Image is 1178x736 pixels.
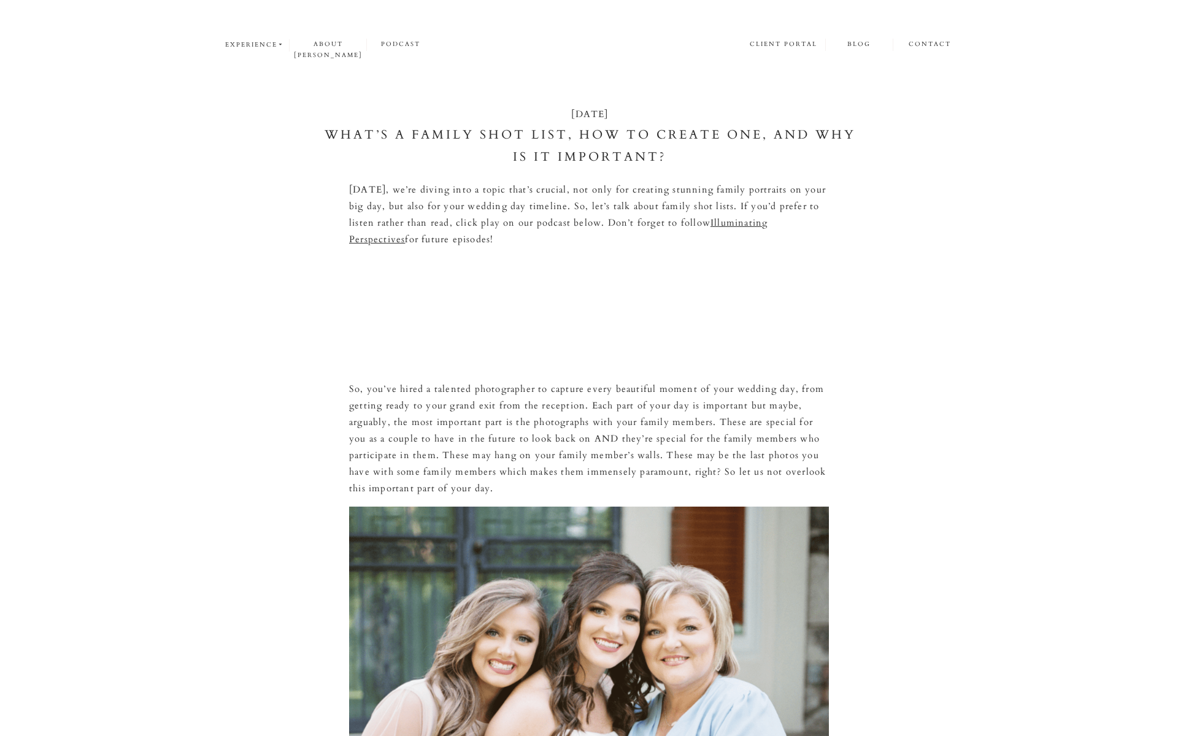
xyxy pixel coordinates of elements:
[825,39,892,50] a: blog
[321,124,858,168] h1: What’s a Family Shot List, How to Create One, and Why Is It Important?
[225,39,285,50] a: experience
[750,39,819,52] a: client portal
[349,182,829,248] p: [DATE], we’re diving into a topic that’s crucial, not only for creating stunning family portraits...
[909,39,952,51] a: contact
[290,39,366,50] a: about [PERSON_NAME]
[367,39,434,50] a: podcast
[542,106,638,123] p: [DATE]
[349,381,829,497] p: So, you’ve hired a talented photographer to capture every beautiful moment of your wedding day, f...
